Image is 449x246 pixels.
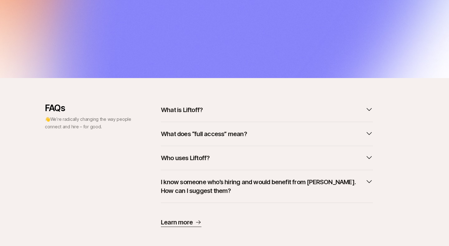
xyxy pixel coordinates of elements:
[161,154,210,162] p: Who uses Liftoff?
[45,116,131,129] span: We’re radically changing the way people connect and hire – for good.
[45,103,132,113] p: FAQs
[161,151,373,165] button: Who uses Liftoff?
[161,175,373,198] button: I know someone who’s hiring and would benefit from [PERSON_NAME]. How can I suggest them?
[161,103,373,117] button: What is Liftoff?
[161,127,373,141] button: What does “full access” mean?
[161,106,203,114] p: What is Liftoff?
[161,130,247,138] p: What does “full access” mean?
[45,116,132,130] p: 👋
[161,178,363,195] p: I know someone who’s hiring and would benefit from [PERSON_NAME]. How can I suggest them?
[161,218,201,227] a: Learn more
[161,218,193,227] p: Learn more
